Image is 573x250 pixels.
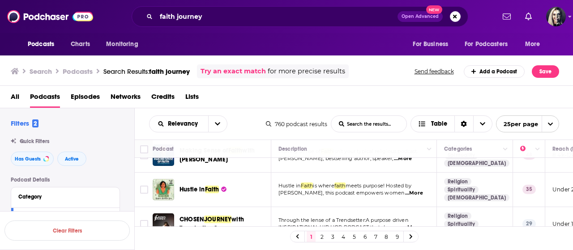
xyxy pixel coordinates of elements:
[18,191,112,202] button: Category
[328,231,337,242] a: 3
[525,38,540,51] span: More
[350,231,359,242] a: 5
[20,138,49,144] span: Quick Filters
[334,182,346,189] span: faith
[168,121,201,127] span: Relevancy
[500,144,511,155] button: Column Actions
[278,155,393,161] span: [PERSON_NAME], bestselling author, speaker,
[65,36,95,53] a: Charts
[346,182,411,189] span: meets purpose! Hosted by
[278,217,408,223] span: Through the lense of a Trendsetter:A purpose driven
[431,121,447,127] span: Table
[153,213,174,235] img: CHOSEN JOURNEY with Trendsetter Sense
[32,119,38,127] span: 2
[15,157,41,161] span: Has Guests
[180,185,227,194] a: Hustle inFaith
[153,144,174,154] div: Podcast
[278,144,307,154] div: Description
[63,67,93,76] h3: Podcasts
[71,38,90,51] span: Charts
[444,160,509,167] a: [DEMOGRAPHIC_DATA]
[4,220,130,241] button: Clear Filters
[132,6,468,27] div: Search podcasts, credits, & more...
[317,231,326,242] a: 2
[7,8,93,25] img: Podchaser - Follow, Share and Rate Podcasts
[28,38,54,51] span: Podcasts
[268,66,345,76] span: for more precise results
[532,65,559,78] button: Save
[278,182,301,189] span: Hustle in
[65,157,79,161] span: Active
[11,119,38,127] h2: Filters
[149,67,190,76] span: faith journey
[149,115,227,132] h2: Choose List sort
[71,89,100,108] a: Episodes
[444,212,471,220] a: Religion
[57,152,86,166] button: Active
[313,182,334,189] span: is where
[106,38,138,51] span: Monitoring
[11,177,120,183] p: Podcast Details
[180,216,204,223] span: CHOSEN
[30,67,52,76] h3: Search
[30,89,60,108] a: Podcasts
[278,224,402,230] span: INSPIRATIONAL HIP HOP PODCAST that showcas
[402,14,439,19] span: Open Advanced
[444,178,471,185] a: Religion
[360,231,369,242] a: 6
[150,121,208,127] button: open menu
[100,36,150,53] button: open menu
[153,179,174,200] img: Hustle in Faith
[11,89,19,108] a: All
[444,220,479,228] a: Spirituality
[394,155,412,162] span: ...More
[406,36,459,53] button: open menu
[204,216,231,223] span: JOURNEY
[21,36,66,53] button: open menu
[411,115,492,132] button: Choose View
[426,5,442,14] span: New
[111,89,141,108] a: Networks
[405,190,423,197] span: ...More
[180,186,205,193] span: Hustle in
[103,67,190,76] a: Search Results:faith journey
[307,231,316,242] a: 1
[424,144,435,155] button: Column Actions
[140,186,148,194] span: Toggle select row
[546,7,566,26] button: Show profile menu
[522,185,536,194] p: 35
[185,89,199,108] a: Lists
[156,9,398,24] input: Search podcasts, credits, & more...
[103,67,190,76] div: Search Results:
[403,224,421,231] span: ...More
[444,144,472,154] div: Categories
[371,231,380,242] a: 7
[546,7,566,26] span: Logged in as candirose777
[520,144,533,154] div: Power Score
[151,89,175,108] a: Credits
[339,231,348,242] a: 4
[201,66,266,76] a: Try an exact match
[11,152,54,166] button: Has Guests
[496,117,538,131] span: 25 per page
[454,116,473,132] div: Sort Direction
[444,186,479,193] a: Spirituality
[412,68,457,75] button: Send feedback
[140,151,148,159] span: Toggle select row
[266,121,327,127] div: 760 podcast results
[499,9,514,24] a: Show notifications dropdown
[519,36,552,53] button: open menu
[278,190,404,196] span: [PERSON_NAME], this podcast empowers women
[180,215,268,233] a: CHOSENJOURNEYwith Trendsetter Sense
[546,7,566,26] img: User Profile
[140,220,148,228] span: Toggle select row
